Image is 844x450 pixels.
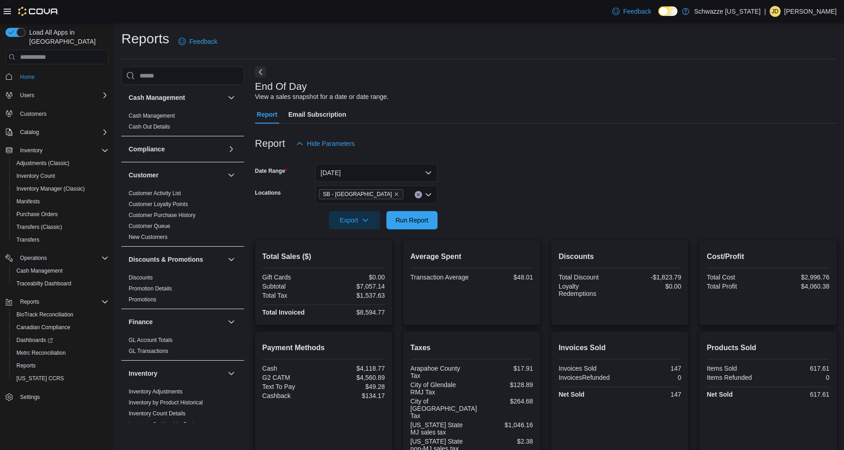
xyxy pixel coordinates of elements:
[129,93,185,102] h3: Cash Management
[396,216,428,225] span: Run Report
[325,309,385,316] div: $8,594.77
[13,234,109,245] span: Transfers
[9,359,112,372] button: Reports
[394,191,399,197] button: Remove SB - Glendale from selection in this group
[121,272,244,309] div: Discounts & Promotions
[707,365,766,372] div: Items Sold
[707,283,766,290] div: Total Profit
[16,127,109,138] span: Catalog
[129,113,175,119] a: Cash Management
[13,234,43,245] a: Transfers
[255,67,266,78] button: Next
[226,316,237,327] button: Finance
[13,265,66,276] a: Cash Management
[415,191,422,198] button: Clear input
[129,317,153,326] h3: Finance
[16,296,109,307] span: Reports
[13,209,109,220] span: Purchase Orders
[558,391,584,398] strong: Net Sold
[13,309,77,320] a: BioTrack Reconciliation
[121,335,244,360] div: Finance
[129,410,186,417] a: Inventory Count Details
[129,212,196,219] span: Customer Purchase History
[16,375,64,382] span: [US_STATE] CCRS
[13,278,75,289] a: Traceabilty Dashboard
[707,274,766,281] div: Total Cost
[16,109,50,119] a: Customers
[770,6,781,17] div: Jonathan Dumont
[325,274,385,281] div: $0.00
[129,223,170,229] a: Customer Queue
[129,255,203,264] h3: Discounts & Promotions
[226,92,237,103] button: Cash Management
[16,108,109,119] span: Customers
[323,190,392,199] span: SB - [GEOGRAPHIC_DATA]
[386,211,438,229] button: Run Report
[2,144,112,157] button: Inventory
[13,309,109,320] span: BioTrack Reconciliation
[129,399,203,406] a: Inventory by Product Historical
[16,349,66,357] span: Metrc Reconciliation
[129,421,205,428] a: Inventory On Hand by Package
[16,90,38,101] button: Users
[13,196,109,207] span: Manifests
[13,347,109,358] span: Metrc Reconciliation
[20,298,39,305] span: Reports
[13,196,43,207] a: Manifests
[16,267,63,274] span: Cash Management
[13,278,109,289] span: Traceabilty Dashboard
[129,336,172,344] span: GL Account Totals
[622,274,681,281] div: -$1,823.79
[315,164,438,182] button: [DATE]
[9,233,112,246] button: Transfers
[129,369,157,378] h3: Inventory
[764,6,766,17] p: |
[129,222,170,230] span: Customer Queue
[255,92,389,102] div: View a sales snapshot for a date or date range.
[226,170,237,181] button: Customer
[16,336,53,344] span: Dashboards
[474,421,533,429] div: $1,046.16
[18,7,59,16] img: Cova
[307,139,355,148] span: Hide Parameters
[129,274,153,281] span: Discounts
[16,145,109,156] span: Inventory
[16,391,109,403] span: Settings
[262,309,305,316] strong: Total Invoiced
[129,348,168,354] a: GL Transactions
[262,274,322,281] div: Gift Cards
[16,72,38,83] a: Home
[13,265,109,276] span: Cash Management
[16,253,109,264] span: Operations
[13,335,57,346] a: Dashboards
[13,222,66,233] a: Transfers (Classic)
[13,171,59,181] a: Inventory Count
[2,89,112,102] button: Users
[262,283,322,290] div: Subtotal
[262,392,322,399] div: Cashback
[129,296,156,303] a: Promotions
[16,253,51,264] button: Operations
[16,127,42,138] button: Catalog
[129,285,172,292] span: Promotion Details
[129,93,224,102] button: Cash Management
[411,398,477,419] div: City of [GEOGRAPHIC_DATA] Tax
[16,172,55,180] span: Inventory Count
[129,337,172,343] a: GL Account Totals
[189,37,217,46] span: Feedback
[262,342,385,353] h2: Payment Methods
[707,342,829,353] h2: Products Sold
[694,6,761,17] p: Schwazze [US_STATE]
[707,374,766,381] div: Items Refunded
[16,223,62,231] span: Transfers (Classic)
[129,388,182,395] a: Inventory Adjustments
[255,189,281,197] label: Locations
[13,373,109,384] span: Washington CCRS
[2,126,112,139] button: Catalog
[658,6,677,16] input: Dark Mode
[129,190,181,197] span: Customer Activity List
[329,211,380,229] button: Export
[20,129,39,136] span: Catalog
